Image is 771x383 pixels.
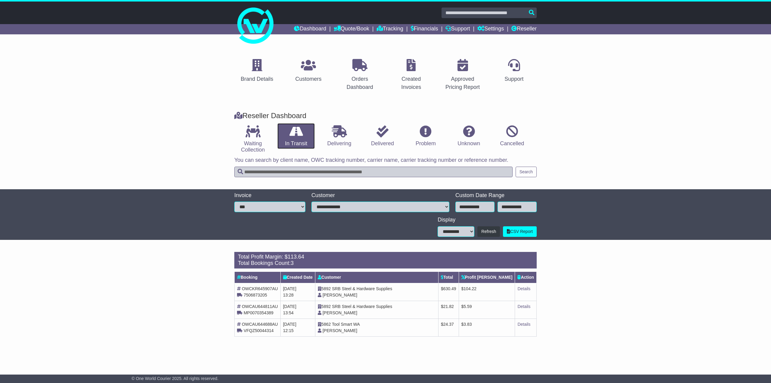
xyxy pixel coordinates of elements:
[515,272,537,283] th: Action
[438,283,459,301] td: $
[235,272,281,283] th: Booking
[477,24,504,34] a: Settings
[443,322,454,327] span: 24.37
[443,286,456,291] span: 630.49
[244,293,267,297] span: 7506873205
[440,57,485,93] a: Approved Pricing Report
[459,319,515,336] td: $
[231,111,540,120] div: Reseller Dashboard
[332,304,392,309] span: SRB Steel & Hardware Supplies
[511,24,537,34] a: Reseller
[341,75,379,91] div: Orders Dashboard
[283,310,294,315] span: 13:54
[459,301,515,319] td: $
[242,322,278,327] span: OWCAU644688AU
[459,283,515,301] td: $
[234,157,537,164] p: You can search by client name, OWC tracking number, carrier name, carrier tracking number or refe...
[323,293,357,297] span: [PERSON_NAME]
[332,322,360,327] span: Tool Smart WA
[283,293,294,297] span: 13:28
[516,167,537,177] button: Search
[321,304,331,309] span: 5892
[291,260,294,266] span: 3
[334,24,369,34] a: Quote/Book
[438,217,537,223] div: Display
[477,226,500,237] button: Refresh
[242,286,278,291] span: OWCKR645907AU
[238,260,533,267] div: Total Bookings Count:
[364,123,401,149] a: Delivered
[241,75,273,83] div: Brand Details
[444,75,482,91] div: Approved Pricing Report
[494,123,531,149] a: Cancelled
[321,286,331,291] span: 5892
[392,75,430,91] div: Created Invoices
[464,286,476,291] span: 104.22
[389,57,434,93] a: Created Invoices
[238,254,533,260] div: Total Profit Margin: $
[504,75,523,83] div: Support
[321,322,331,327] span: 5862
[234,123,271,155] a: Waiting Collection
[459,272,515,283] th: Profit [PERSON_NAME]
[517,304,530,309] a: Details
[234,192,305,199] div: Invoice
[438,319,459,336] td: $
[295,75,321,83] div: Customers
[501,57,527,85] a: Support
[311,192,449,199] div: Customer
[337,57,382,93] a: Orders Dashboard
[291,57,325,85] a: Customers
[377,24,403,34] a: Tracking
[321,123,358,149] a: Delivering
[283,322,296,327] span: [DATE]
[517,286,530,291] a: Details
[407,123,444,149] a: Problem
[517,322,530,327] a: Details
[283,304,296,309] span: [DATE]
[445,24,470,34] a: Support
[443,304,454,309] span: 21.82
[438,272,459,283] th: Total
[242,304,278,309] span: OWCAU644811AU
[455,192,537,199] div: Custom Date Range
[132,376,219,381] span: © One World Courier 2025. All rights reserved.
[288,254,304,260] span: 113.64
[464,304,472,309] span: 5.59
[411,24,438,34] a: Financials
[315,272,439,283] th: Customer
[244,328,274,333] span: VFQZ50044314
[503,226,537,237] a: CSV Report
[464,322,472,327] span: 3.83
[237,57,277,85] a: Brand Details
[277,123,314,149] a: In Transit
[283,328,294,333] span: 12:15
[323,328,357,333] span: [PERSON_NAME]
[294,24,326,34] a: Dashboard
[323,310,357,315] span: [PERSON_NAME]
[283,286,296,291] span: [DATE]
[450,123,487,149] a: Unknown
[244,310,273,315] span: MP0070354389
[438,301,459,319] td: $
[280,272,315,283] th: Created Date
[332,286,392,291] span: SRB Steel & Hardware Supplies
